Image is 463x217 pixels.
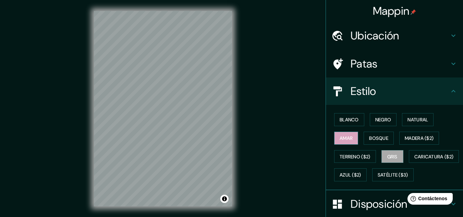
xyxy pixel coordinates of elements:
[411,9,416,15] img: pin-icon.png
[414,154,454,160] font: Caricatura ($2)
[370,113,397,126] button: Negro
[326,77,463,105] div: Estilo
[351,84,376,98] font: Estilo
[351,197,407,211] font: Disposición
[381,150,403,163] button: Gris
[334,132,358,145] button: Amar
[351,28,399,43] font: Ubicación
[402,190,455,209] iframe: Lanzador de widgets de ayuda
[334,150,376,163] button: Terreno ($2)
[340,135,353,141] font: Amar
[372,168,414,181] button: Satélite ($3)
[340,117,359,123] font: Blanco
[364,132,394,145] button: Bosque
[340,154,370,160] font: Terreno ($2)
[375,117,391,123] font: Negro
[369,135,388,141] font: Bosque
[340,172,361,178] font: Azul ($2)
[409,150,459,163] button: Caricatura ($2)
[373,4,410,18] font: Mappin
[402,113,434,126] button: Natural
[407,117,428,123] font: Natural
[94,11,232,206] canvas: Mapa
[387,154,398,160] font: Gris
[334,113,364,126] button: Blanco
[351,57,378,71] font: Patas
[399,132,439,145] button: Madera ($2)
[334,168,367,181] button: Azul ($2)
[220,195,229,203] button: Activar o desactivar atribución
[378,172,408,178] font: Satélite ($3)
[326,22,463,49] div: Ubicación
[326,50,463,77] div: Patas
[405,135,434,141] font: Madera ($2)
